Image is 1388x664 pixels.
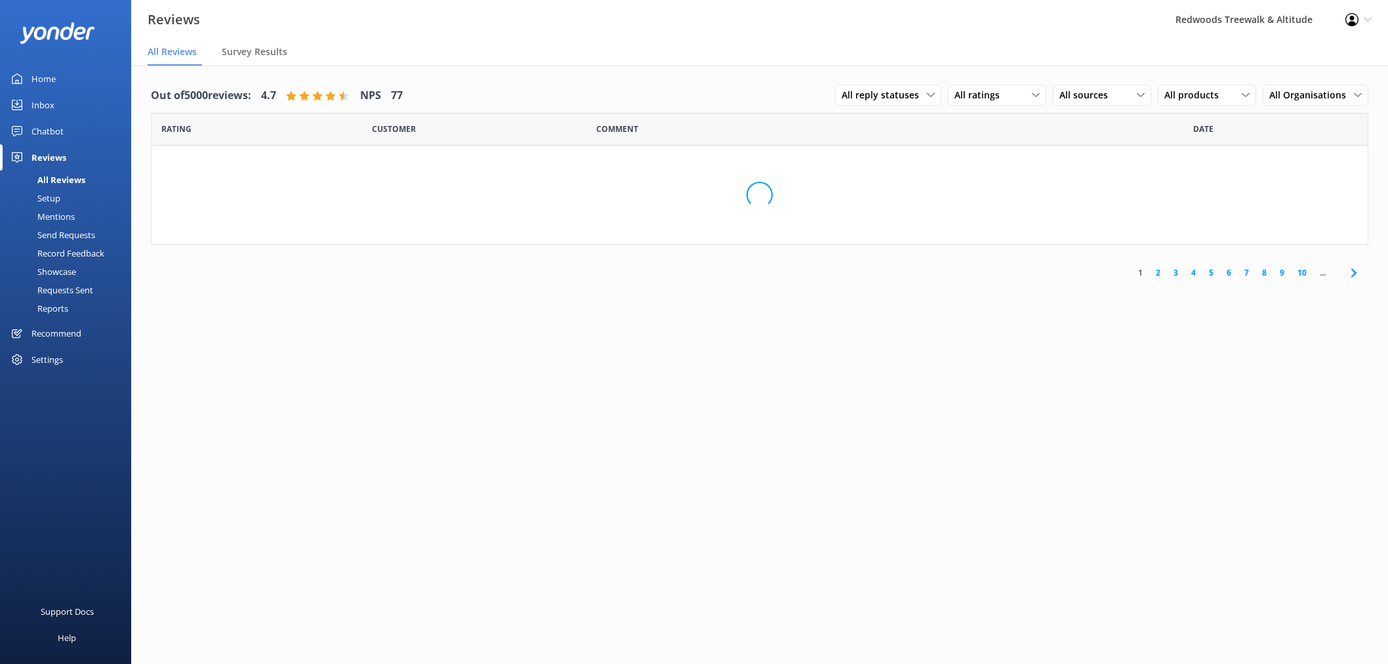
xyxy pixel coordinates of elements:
[161,123,192,135] span: Date
[31,118,64,144] div: Chatbot
[1132,266,1149,279] a: 1
[1059,88,1116,102] span: All sources
[31,346,63,373] div: Settings
[31,320,81,346] div: Recommend
[1291,266,1313,279] a: 10
[41,598,94,625] div: Support Docs
[1255,266,1273,279] a: 8
[8,171,131,189] a: All Reviews
[1220,266,1238,279] a: 6
[8,189,131,207] a: Setup
[148,9,200,30] h3: Reviews
[8,226,131,244] a: Send Requests
[8,299,68,318] div: Reports
[372,123,416,135] span: Date
[8,207,75,226] div: Mentions
[954,88,1008,102] span: All ratings
[360,87,381,104] h4: NPS
[222,45,287,58] span: Survey Results
[1164,88,1227,102] span: All products
[31,66,56,92] div: Home
[8,207,131,226] a: Mentions
[1273,266,1291,279] a: 9
[8,244,104,262] div: Record Feedback
[8,281,93,299] div: Requests Sent
[596,123,638,135] span: Question
[1238,266,1255,279] a: 7
[8,171,85,189] div: All Reviews
[1193,123,1214,135] span: Date
[31,144,66,171] div: Reviews
[8,262,76,281] div: Showcase
[8,226,95,244] div: Send Requests
[58,625,76,651] div: Help
[842,88,927,102] span: All reply statuses
[1167,266,1185,279] a: 3
[8,262,131,281] a: Showcase
[1149,266,1167,279] a: 2
[1269,88,1354,102] span: All Organisations
[8,189,60,207] div: Setup
[8,281,131,299] a: Requests Sent
[1202,266,1220,279] a: 5
[261,87,276,104] h4: 4.7
[8,244,131,262] a: Record Feedback
[8,299,131,318] a: Reports
[20,22,95,44] img: yonder-white-logo.png
[1313,266,1332,279] span: ...
[1185,266,1202,279] a: 4
[148,45,197,58] span: All Reviews
[31,92,54,118] div: Inbox
[391,87,403,104] h4: 77
[151,87,251,104] h4: Out of 5000 reviews:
